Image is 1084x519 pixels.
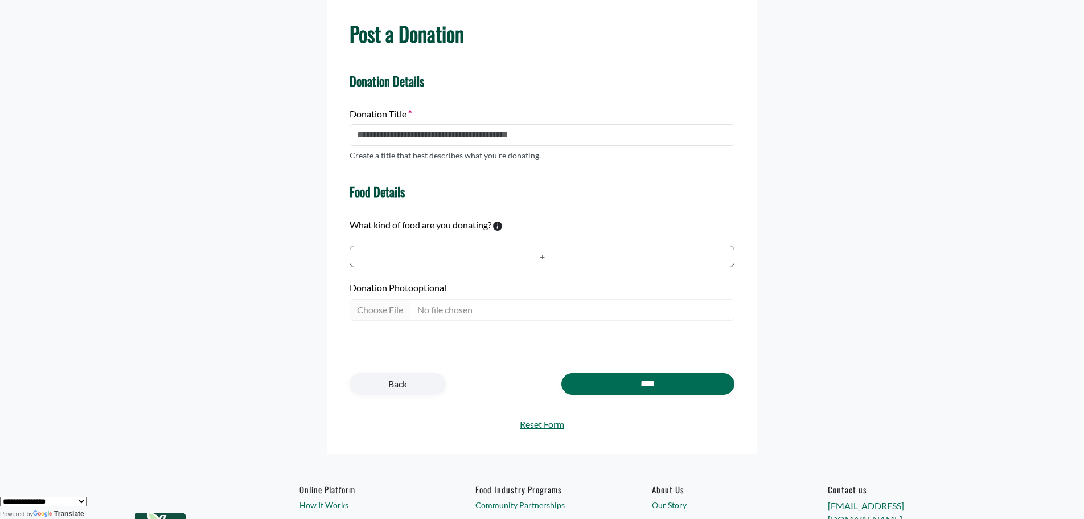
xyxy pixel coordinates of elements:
h6: Food Industry Programs [475,484,609,495]
a: Back [350,373,446,395]
img: Google Translate [33,510,54,518]
h6: Contact us [828,484,961,495]
span: optional [413,282,446,293]
p: Create a title that best describes what you're donating. [350,149,541,161]
svg: To calculate environmental impacts, we follow the Food Loss + Waste Protocol [493,222,502,231]
h6: Online Platform [299,484,433,495]
label: Donation Title [350,107,412,121]
h1: Post a Donation [350,21,734,46]
label: What kind of food are you donating? [350,218,491,232]
a: Reset Form [350,418,734,431]
a: About Us [652,484,785,495]
h4: Donation Details [350,73,734,88]
a: Translate [33,510,84,518]
h4: Food Details [350,184,405,199]
label: Donation Photo [350,281,734,295]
